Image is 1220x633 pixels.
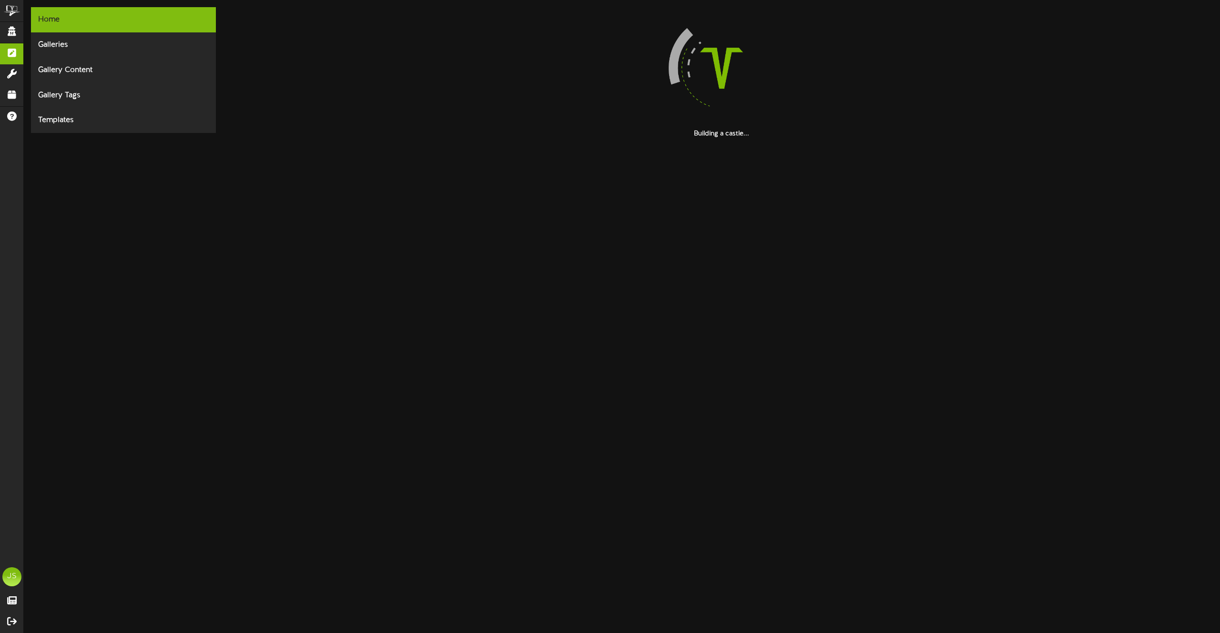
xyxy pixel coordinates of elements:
[2,567,21,586] div: JS
[31,32,216,58] div: Galleries
[661,7,783,129] img: loading-spinner-4.png
[31,7,216,32] div: Home
[31,108,216,133] div: Templates
[694,130,749,137] strong: Building a castle...
[31,83,216,108] div: Gallery Tags
[31,58,216,83] div: Gallery Content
